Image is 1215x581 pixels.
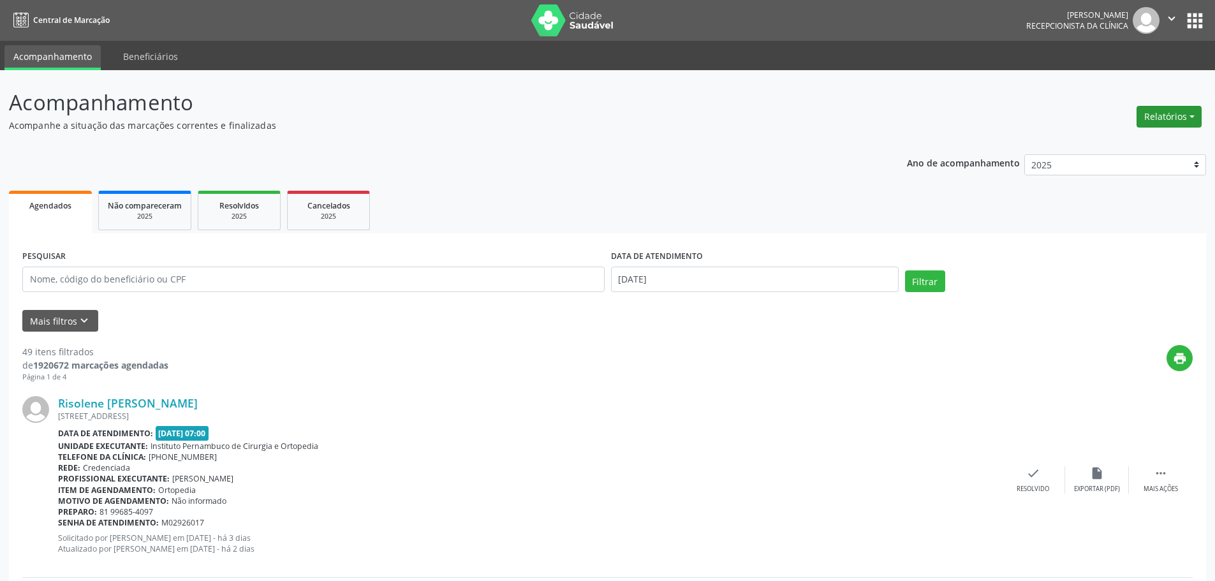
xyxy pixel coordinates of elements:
[58,441,148,452] b: Unidade executante:
[33,15,110,26] span: Central de Marcação
[58,517,159,528] b: Senha de atendimento:
[1165,11,1179,26] i: 
[58,462,80,473] b: Rede:
[58,473,170,484] b: Profissional executante:
[1167,345,1193,371] button: print
[22,310,98,332] button: Mais filtroskeyboard_arrow_down
[22,396,49,423] img: img
[161,517,204,528] span: M02926017
[1133,7,1160,34] img: img
[33,359,168,371] strong: 1920672 marcações agendadas
[58,452,146,462] b: Telefone da clínica:
[83,462,130,473] span: Credenciada
[22,247,66,267] label: PESQUISAR
[611,247,703,267] label: DATA DE ATENDIMENTO
[172,496,226,506] span: Não informado
[1026,10,1128,20] div: [PERSON_NAME]
[9,87,847,119] p: Acompanhamento
[151,441,318,452] span: Instituto Pernambuco de Cirurgia e Ortopedia
[58,506,97,517] b: Preparo:
[1074,485,1120,494] div: Exportar (PDF)
[114,45,187,68] a: Beneficiários
[99,506,153,517] span: 81 99685-4097
[1137,106,1202,128] button: Relatórios
[58,485,156,496] b: Item de agendamento:
[1173,351,1187,365] i: print
[58,428,153,439] b: Data de atendimento:
[1017,485,1049,494] div: Resolvido
[22,345,168,358] div: 49 itens filtrados
[22,358,168,372] div: de
[219,200,259,211] span: Resolvidos
[1026,466,1040,480] i: check
[1154,466,1168,480] i: 
[207,212,271,221] div: 2025
[905,270,945,292] button: Filtrar
[611,267,899,292] input: Selecione um intervalo
[1026,20,1128,31] span: Recepcionista da clínica
[22,267,605,292] input: Nome, código do beneficiário ou CPF
[1184,10,1206,32] button: apps
[58,411,1001,422] div: [STREET_ADDRESS]
[297,212,360,221] div: 2025
[9,119,847,132] p: Acompanhe a situação das marcações correntes e finalizadas
[158,485,196,496] span: Ortopedia
[108,200,182,211] span: Não compareceram
[9,10,110,31] a: Central de Marcação
[307,200,350,211] span: Cancelados
[58,533,1001,554] p: Solicitado por [PERSON_NAME] em [DATE] - há 3 dias Atualizado por [PERSON_NAME] em [DATE] - há 2 ...
[58,496,169,506] b: Motivo de agendamento:
[172,473,233,484] span: [PERSON_NAME]
[1144,485,1178,494] div: Mais ações
[22,372,168,383] div: Página 1 de 4
[1090,466,1104,480] i: insert_drive_file
[4,45,101,70] a: Acompanhamento
[29,200,71,211] span: Agendados
[58,396,198,410] a: Risolene [PERSON_NAME]
[156,426,209,441] span: [DATE] 07:00
[907,154,1020,170] p: Ano de acompanhamento
[149,452,217,462] span: [PHONE_NUMBER]
[1160,7,1184,34] button: 
[77,314,91,328] i: keyboard_arrow_down
[108,212,182,221] div: 2025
